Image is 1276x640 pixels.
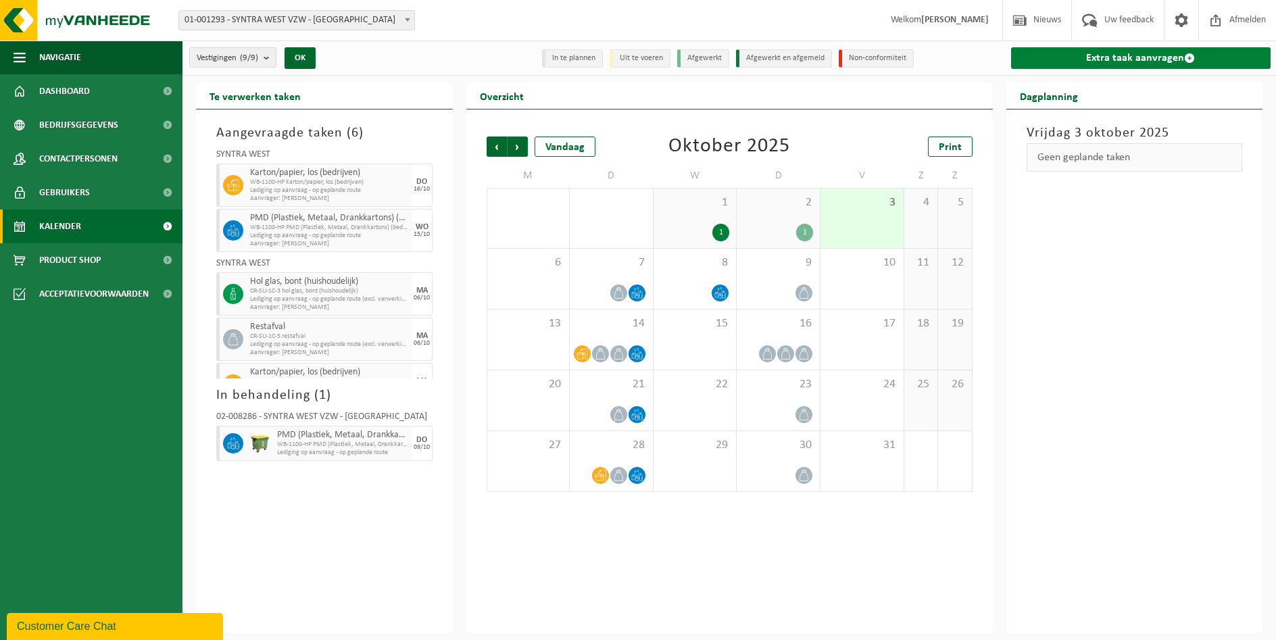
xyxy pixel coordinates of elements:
span: 11 [911,255,931,270]
span: 01-001293 - SYNTRA WEST VZW - SINT-MICHIELS [179,11,414,30]
div: Vandaag [535,137,595,157]
span: 15 [660,316,730,331]
span: CR-SU-1C-5 restafval [250,333,409,341]
h2: Te verwerken taken [196,82,314,109]
div: Geen geplande taken [1027,143,1243,172]
span: 01-001293 - SYNTRA WEST VZW - SINT-MICHIELS [178,10,415,30]
span: WB-1100-HP karton/papier, los (bedrijven) [250,178,409,187]
span: 6 [351,126,359,140]
span: Navigatie [39,41,81,74]
span: Lediging op aanvraag - op geplande route [277,449,409,457]
span: Lediging op aanvraag - op geplande route [250,232,409,240]
span: PMD (Plastiek, Metaal, Drankkartons) (bedrijven) [250,213,409,224]
div: MA [416,332,428,340]
span: 1 [319,389,326,402]
span: 19 [945,316,964,331]
span: 2 [743,195,813,210]
span: Karton/papier, los (bedrijven) [250,367,409,378]
span: 7 [576,255,646,270]
img: WB-1100-HPE-GN-50 [250,433,270,453]
li: Non-conformiteit [839,49,914,68]
li: Uit te voeren [610,49,670,68]
span: Kalender [39,210,81,243]
span: Dashboard [39,74,90,108]
count: (9/9) [240,53,258,62]
span: 23 [743,377,813,392]
span: 24 [827,377,897,392]
span: 25 [911,377,931,392]
span: 22 [660,377,730,392]
span: 20 [494,377,563,392]
span: WB-1100-HP PMD (Plastiek, Metaal, Drankkartons) (bedrijven) [250,224,409,232]
li: Afgewerkt en afgemeld [736,49,832,68]
h2: Overzicht [466,82,537,109]
td: Z [904,164,938,188]
strong: [PERSON_NAME] [921,15,989,25]
span: Aanvrager: [PERSON_NAME] [250,349,409,357]
li: In te plannen [542,49,603,68]
div: 06/10 [414,295,430,301]
span: 26 [945,377,964,392]
button: OK [285,47,316,69]
span: CR-SU-1C-3 hol glas, bont (huishoudelijk) [250,287,409,295]
span: 1 [660,195,730,210]
span: 3 [827,195,897,210]
span: 27 [494,438,563,453]
div: MA [416,287,428,295]
td: D [737,164,820,188]
span: 9 [743,255,813,270]
div: WO [416,223,428,231]
div: 1 [712,224,729,241]
span: Acceptatievoorwaarden [39,277,149,311]
span: Aanvrager: [PERSON_NAME] [250,195,409,203]
td: D [570,164,654,188]
h2: Dagplanning [1006,82,1091,109]
div: MA [416,377,428,385]
td: M [487,164,570,188]
span: Restafval [250,322,409,333]
div: SYNTRA WEST [216,259,433,272]
span: 21 [576,377,646,392]
div: DO [416,178,427,186]
h3: Aangevraagde taken ( ) [216,123,433,143]
span: Contactpersonen [39,142,118,176]
td: V [820,164,904,188]
span: 18 [911,316,931,331]
span: 10 [827,255,897,270]
div: 06/10 [414,340,430,347]
span: Lediging op aanvraag - op geplande route (excl. verwerking) [250,341,409,349]
span: 8 [660,255,730,270]
h3: In behandeling ( ) [216,385,433,405]
a: Print [928,137,973,157]
div: Oktober 2025 [668,137,790,157]
span: Product Shop [39,243,101,277]
span: Lediging op aanvraag - op geplande route (excl. verwerking) [250,295,409,303]
div: 1 [796,224,813,241]
span: Aanvrager: [PERSON_NAME] [250,240,409,248]
span: Karton/papier, los (bedrijven) [250,168,409,178]
div: SYNTRA WEST [216,150,433,164]
span: 13 [494,316,563,331]
div: 02-008286 - SYNTRA WEST VZW - [GEOGRAPHIC_DATA] [216,412,433,426]
span: 5 [945,195,964,210]
span: Bedrijfsgegevens [39,108,118,142]
span: Vorige [487,137,507,157]
span: 6 [494,255,563,270]
span: CR-SU-1C-5 karton/papier, los (bedrijven) [250,378,409,386]
span: Aanvrager: [PERSON_NAME] [250,303,409,312]
span: 16 [743,316,813,331]
td: W [654,164,737,188]
button: Vestigingen(9/9) [189,47,276,68]
span: Hol glas, bont (huishoudelijk) [250,276,409,287]
div: 15/10 [414,231,430,238]
span: 14 [576,316,646,331]
span: 4 [911,195,931,210]
span: Lediging op aanvraag - op geplande route [250,187,409,195]
span: 30 [743,438,813,453]
span: 29 [660,438,730,453]
span: 17 [827,316,897,331]
h3: Vrijdag 3 oktober 2025 [1027,123,1243,143]
a: Extra taak aanvragen [1011,47,1271,69]
li: Afgewerkt [677,49,729,68]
